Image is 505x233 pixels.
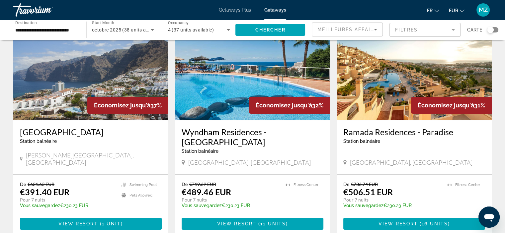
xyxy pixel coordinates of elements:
a: Travorium [13,1,80,19]
p: Pour 7 nuits [182,197,279,203]
button: View Resort(16 units) [343,218,485,230]
span: €736.74 EUR [351,181,378,187]
p: €230.23 EUR [182,203,279,208]
div: 31% [411,97,492,114]
p: Pour 7 nuits [20,197,115,203]
span: 16 units [422,221,448,226]
p: €489.46 EUR [182,187,231,197]
button: Change language [427,6,439,15]
button: Change currency [449,6,464,15]
span: De [182,181,188,187]
span: Pets Allowed [129,193,152,198]
span: fr [427,8,433,13]
img: ii_mty1.jpg [175,14,330,120]
button: Filter [389,23,461,37]
img: ii_pdi1.jpg [337,14,492,120]
span: View Resort [217,221,256,226]
span: Meilleures affaires [317,27,381,32]
p: €506.51 EUR [343,187,393,197]
span: [GEOGRAPHIC_DATA], [GEOGRAPHIC_DATA] [188,159,311,166]
a: Getaways [264,7,286,13]
p: Pour 7 nuits [343,197,441,203]
span: 4 (37 units available) [168,27,214,32]
span: Vous sauvegardez [20,203,60,208]
a: Ramada Residences - Paradise [343,127,485,137]
span: Station balnéaire [343,139,380,144]
span: ( ) [418,221,450,226]
span: 11 units [260,221,286,226]
a: Wyndham Residences - [GEOGRAPHIC_DATA] [182,127,323,147]
mat-select: Sort by [317,26,377,33]
span: Station balnéaire [182,148,218,154]
button: View Resort(1 unit) [20,218,162,230]
span: 1 unit [102,221,121,226]
p: €230.23 EUR [343,203,441,208]
span: Économisez jusqu'à [256,102,312,109]
span: EUR [449,8,458,13]
p: €391.40 EUR [20,187,69,197]
span: Fitness Center [294,183,318,187]
p: €230.23 EUR [20,203,115,208]
span: Destination [15,20,37,25]
span: Swimming Pool [129,183,157,187]
a: [GEOGRAPHIC_DATA] [20,127,162,137]
span: €719.69 EUR [189,181,216,187]
span: Économisez jusqu'à [94,102,150,109]
iframe: Bouton de lancement de la fenêtre de messagerie [478,206,500,228]
span: octobre 2025 (38 units available) [92,27,164,32]
a: Getaways Plus [219,7,251,13]
button: User Menu [474,3,492,17]
span: [GEOGRAPHIC_DATA], [GEOGRAPHIC_DATA] [350,159,472,166]
span: View Resort [58,221,98,226]
span: Start Month [92,21,114,25]
span: Économisez jusqu'à [418,102,474,109]
span: Occupancy [168,21,189,25]
span: MZ [479,7,488,13]
span: Fitness Center [455,183,480,187]
button: Chercher [235,24,305,36]
span: [PERSON_NAME][GEOGRAPHIC_DATA], [GEOGRAPHIC_DATA] [26,151,162,166]
span: View Resort [379,221,418,226]
span: De [343,181,349,187]
span: €621.63 EUR [28,181,54,187]
span: Vous sauvegardez [182,203,222,208]
span: Vous sauvegardez [343,203,383,208]
span: Carte [467,25,482,34]
button: View Resort(11 units) [182,218,323,230]
span: ( ) [256,221,288,226]
div: 32% [249,97,330,114]
span: Station balnéaire [20,139,57,144]
img: 2802E01X.jpg [13,14,168,120]
div: 37% [87,97,168,114]
span: ( ) [98,221,123,226]
span: Chercher [255,27,286,32]
span: De [20,181,26,187]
